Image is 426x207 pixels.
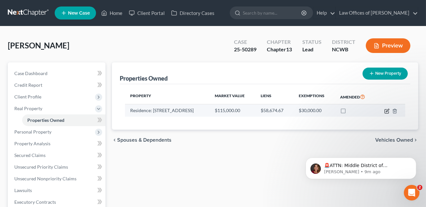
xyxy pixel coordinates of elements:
i: chevron_right [413,137,418,143]
div: 25-50289 [234,46,256,53]
span: [PERSON_NAME] [8,41,69,50]
span: Unsecured Priority Claims [14,164,68,170]
span: Client Profile [14,94,41,99]
span: 2 [417,185,422,190]
th: Amended [335,89,376,104]
div: Status [302,38,322,46]
span: Executory Contracts [14,199,56,205]
div: Chapter [267,38,292,46]
a: Properties Owned [22,114,105,126]
a: Property Analysis [9,138,105,149]
td: $58,674.67 [255,104,294,117]
a: Home [98,7,126,19]
div: NCWB [332,46,355,53]
th: Exemptions [294,89,335,104]
span: Secured Claims [14,152,46,158]
span: 13 [286,46,292,52]
span: Lawsuits [14,188,32,193]
iframe: Intercom notifications message [296,144,426,189]
i: chevron_left [112,137,117,143]
span: Case Dashboard [14,71,48,76]
button: Preview [366,38,410,53]
a: Lawsuits [9,185,105,196]
div: Properties Owned [120,74,168,82]
span: Property Analysis [14,141,50,146]
span: Vehicles Owned [375,137,413,143]
div: Case [234,38,256,46]
a: Client Portal [126,7,168,19]
td: Residence: [STREET_ADDRESS] [125,104,209,117]
span: Properties Owned [27,117,64,123]
td: $115,000.00 [210,104,256,117]
th: Liens [255,89,294,104]
div: Chapter [267,46,292,53]
span: Unsecured Nonpriority Claims [14,176,76,181]
span: Real Property [14,106,42,111]
a: Help [313,7,335,19]
span: Credit Report [14,82,42,88]
span: Spouses & Dependents [117,137,172,143]
iframe: Intercom live chat [404,185,419,201]
a: Credit Report [9,79,105,91]
a: Case Dashboard [9,68,105,79]
a: Law Offices of [PERSON_NAME] [336,7,418,19]
a: Unsecured Priority Claims [9,161,105,173]
a: Unsecured Nonpriority Claims [9,173,105,185]
span: Personal Property [14,129,51,135]
th: Property [125,89,209,104]
td: $30,000.00 [294,104,335,117]
input: Search by name... [243,7,302,19]
div: Lead [302,46,322,53]
button: New Property [363,68,408,80]
a: Directory Cases [168,7,218,19]
button: Vehicles Owned chevron_right [375,137,418,143]
div: District [332,38,355,46]
span: New Case [68,11,90,16]
th: Market Value [210,89,256,104]
button: chevron_left Spouses & Dependents [112,137,172,143]
a: Secured Claims [9,149,105,161]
